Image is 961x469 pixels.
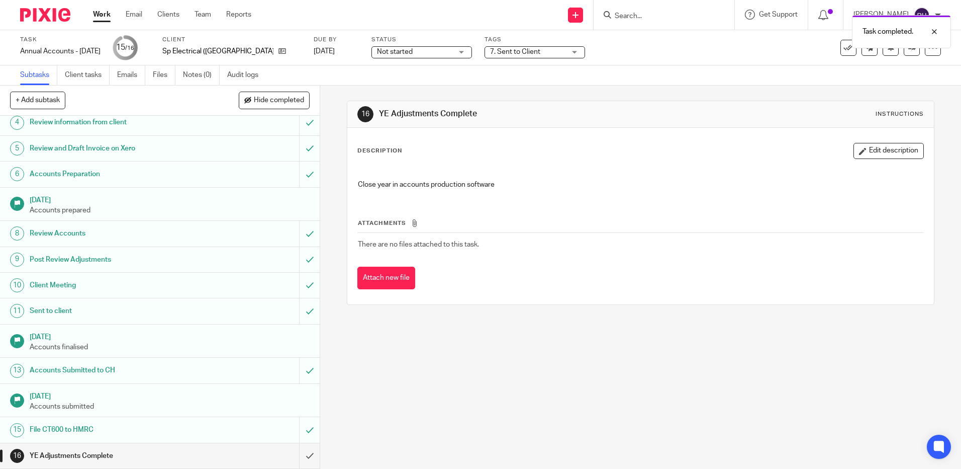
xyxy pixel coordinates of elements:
[157,10,179,20] a: Clients
[314,36,359,44] label: Due by
[914,7,930,23] img: svg%3E
[10,364,24,378] div: 13
[30,448,203,463] h1: YE Adjustments Complete
[65,65,110,85] a: Client tasks
[162,36,301,44] label: Client
[30,389,310,402] h1: [DATE]
[30,226,203,241] h1: Review Accounts
[379,109,662,119] h1: YE Adjustments Complete
[10,141,24,155] div: 5
[117,65,145,85] a: Emails
[358,220,406,226] span: Attachments
[10,253,24,267] div: 9
[10,92,65,109] button: + Add subtask
[10,449,24,463] div: 16
[10,116,24,130] div: 4
[30,278,203,293] h1: Client Meeting
[30,115,203,130] h1: Review information from client
[20,46,101,56] div: Annual Accounts - January 2025
[358,241,479,248] span: There are no files attached to this task.
[125,45,134,51] small: /16
[227,65,266,85] a: Audit logs
[10,423,24,437] div: 15
[30,330,310,342] h1: [DATE]
[20,46,101,56] div: Annual Accounts - [DATE]
[30,205,310,215] p: Accounts prepared
[20,36,101,44] label: Task
[116,42,134,53] div: 15
[853,143,924,159] button: Edit description
[30,363,203,378] h1: Accounts Submitted to CH
[357,106,373,122] div: 16
[30,342,310,352] p: Accounts finalised
[254,97,304,105] span: Hide completed
[377,48,413,55] span: Not started
[30,141,203,156] h1: Review and Draft Invoice on Xero
[357,267,415,289] button: Attach new file
[93,10,111,20] a: Work
[183,65,220,85] a: Notes (0)
[314,48,335,55] span: [DATE]
[10,167,24,181] div: 6
[30,303,203,319] h1: Sent to client
[226,10,251,20] a: Reports
[358,180,923,190] p: Close year in accounts production software
[30,402,310,412] p: Accounts submitted
[20,65,57,85] a: Subtasks
[30,167,203,182] h1: Accounts Preparation
[876,110,924,118] div: Instructions
[162,46,273,56] p: Sp Electrical ([GEOGRAPHIC_DATA]) Ltd
[30,252,203,267] h1: Post Review Adjustments
[195,10,211,20] a: Team
[490,48,540,55] span: 7. Sent to Client
[10,226,24,241] div: 8
[862,27,913,37] p: Task completed.
[10,304,24,318] div: 11
[10,278,24,292] div: 10
[153,65,175,85] a: Files
[371,36,472,44] label: Status
[239,92,310,109] button: Hide completed
[30,422,203,437] h1: File CT600 to HMRC
[126,10,142,20] a: Email
[357,147,402,155] p: Description
[30,193,310,205] h1: [DATE]
[20,8,70,22] img: Pixie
